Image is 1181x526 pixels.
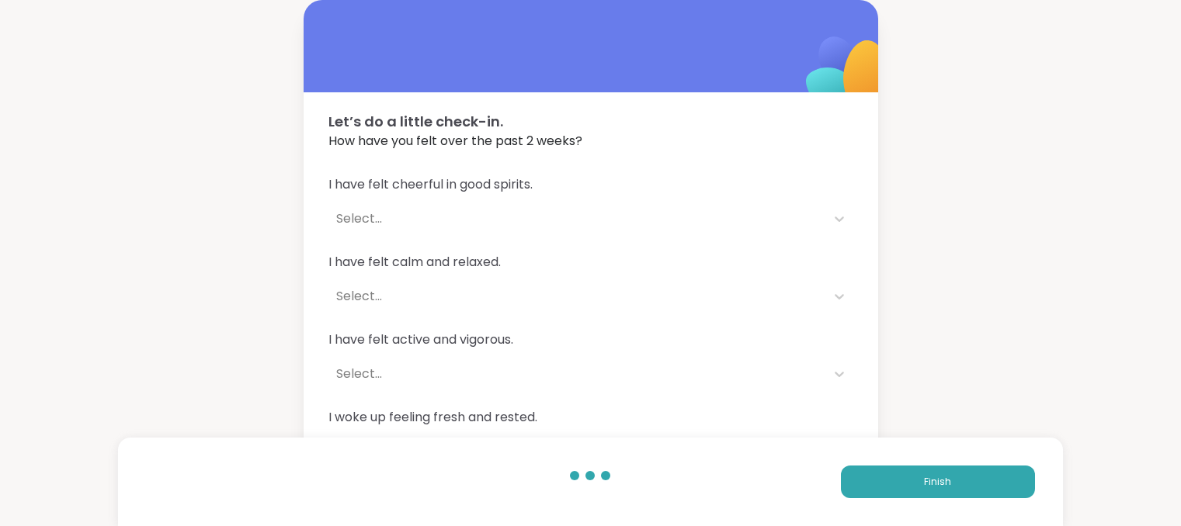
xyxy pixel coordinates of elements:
span: Let’s do a little check-in. [328,111,853,132]
span: Finish [924,475,951,489]
span: I have felt cheerful in good spirits. [328,175,853,194]
button: Finish [841,465,1035,498]
div: Select... [336,365,818,383]
span: How have you felt over the past 2 weeks? [328,132,853,151]
div: Select... [336,287,818,306]
div: Select... [336,209,818,228]
span: I woke up feeling fresh and rested. [328,408,853,427]
span: I have felt calm and relaxed. [328,253,853,272]
span: I have felt active and vigorous. [328,330,853,349]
